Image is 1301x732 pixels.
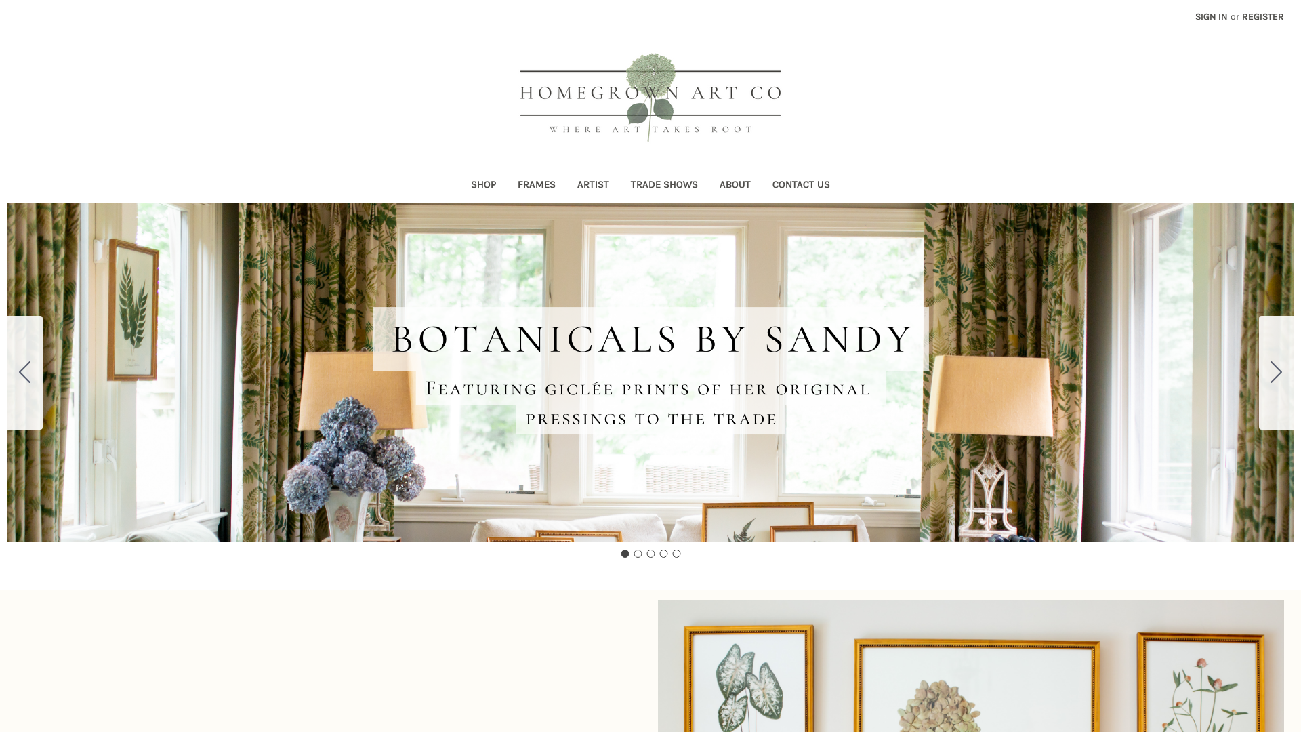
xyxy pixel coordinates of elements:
[634,550,642,558] button: Go to slide 2
[672,550,680,558] button: Go to slide 5
[762,169,841,203] a: Contact Us
[621,550,629,558] button: Go to slide 1
[709,169,762,203] a: About
[7,316,43,430] button: Go to slide 5
[460,169,507,203] a: Shop
[1229,9,1241,24] span: or
[659,550,667,558] button: Go to slide 4
[620,169,709,203] a: Trade Shows
[507,169,566,203] a: Frames
[498,38,803,160] img: HOMEGROWN ART CO
[1259,316,1294,430] button: Go to slide 2
[566,169,620,203] a: Artist
[646,550,655,558] button: Go to slide 3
